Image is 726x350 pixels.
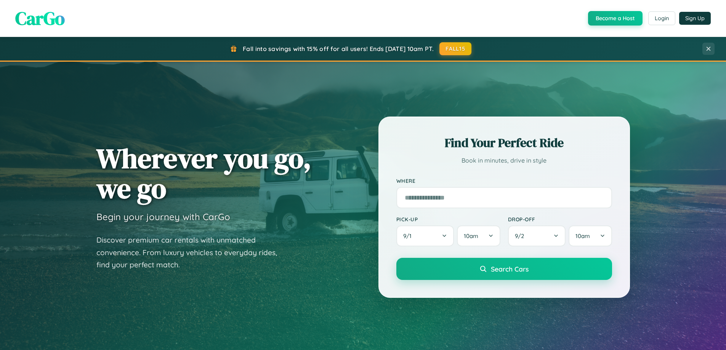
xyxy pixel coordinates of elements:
[96,234,287,271] p: Discover premium car rentals with unmatched convenience. From luxury vehicles to everyday rides, ...
[491,265,529,273] span: Search Cars
[396,134,612,151] h2: Find Your Perfect Ride
[396,258,612,280] button: Search Cars
[515,232,528,240] span: 9 / 2
[508,216,612,222] label: Drop-off
[575,232,590,240] span: 10am
[396,225,454,246] button: 9/1
[648,11,675,25] button: Login
[508,225,566,246] button: 9/2
[439,42,471,55] button: FALL15
[96,143,311,203] h1: Wherever you go, we go
[403,232,415,240] span: 9 / 1
[457,225,500,246] button: 10am
[396,216,500,222] label: Pick-up
[243,45,434,53] span: Fall into savings with 15% off for all users! Ends [DATE] 10am PT.
[588,11,643,26] button: Become a Host
[96,211,230,222] h3: Begin your journey with CarGo
[396,155,612,166] p: Book in minutes, drive in style
[15,6,65,31] span: CarGo
[679,12,711,25] button: Sign Up
[464,232,478,240] span: 10am
[396,177,612,184] label: Where
[569,225,612,246] button: 10am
